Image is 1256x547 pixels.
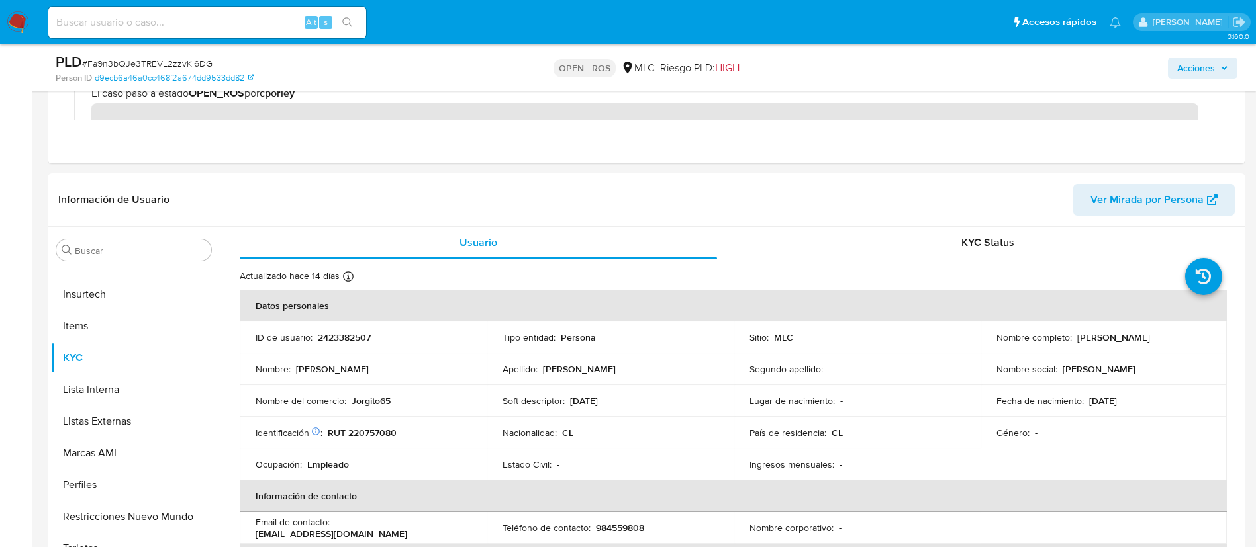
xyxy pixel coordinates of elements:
[832,427,843,439] p: CL
[256,395,346,407] p: Nombre del comercio :
[324,16,328,28] span: s
[557,458,559,470] p: -
[828,363,831,375] p: -
[621,61,655,75] div: MLC
[774,331,793,343] p: MLC
[48,14,366,31] input: Buscar usuario o caso...
[256,331,313,343] p: ID de usuario :
[75,245,206,257] input: Buscar
[503,458,552,470] p: Estado Civil :
[1228,31,1249,42] span: 3.160.0
[503,427,557,439] p: Nacionalidad :
[82,57,213,70] span: # Fa9n3bQJe3TREVL2zzvKl6DG
[839,522,842,534] p: -
[51,469,217,501] button: Perfiles
[554,59,616,77] p: OPEN - ROS
[596,522,644,534] p: 984559808
[749,427,826,439] p: País de residencia :
[503,395,565,407] p: Soft descriptor :
[51,310,217,342] button: Items
[307,458,349,470] p: Empleado
[256,528,407,540] p: [EMAIL_ADDRESS][DOMAIN_NAME]
[996,395,1084,407] p: Fecha de nacimiento :
[1089,395,1117,407] p: [DATE]
[256,458,302,470] p: Ocupación :
[296,363,369,375] p: [PERSON_NAME]
[1077,331,1150,343] p: [PERSON_NAME]
[749,395,835,407] p: Lugar de nacimiento :
[318,331,371,343] p: 2423382507
[1022,15,1096,29] span: Accesos rápidos
[1073,184,1235,216] button: Ver Mirada por Persona
[51,342,217,374] button: KYC
[1177,58,1215,79] span: Acciones
[256,516,330,528] p: Email de contacto :
[1035,427,1038,439] p: -
[352,395,391,407] p: Jorgito65
[840,395,843,407] p: -
[51,374,217,405] button: Lista Interna
[996,427,1030,439] p: Género :
[51,278,217,310] button: Insurtech
[503,331,556,343] p: Tipo entidad :
[56,51,82,72] b: PLD
[240,290,1227,321] th: Datos personales
[256,427,322,439] p: Identificación :
[306,16,316,28] span: Alt
[996,363,1057,375] p: Nombre social :
[328,427,397,439] p: RUT 220757080
[1168,58,1237,79] button: Acciones
[749,522,834,534] p: Nombre corporativo :
[503,363,538,375] p: Apellido :
[1232,15,1246,29] a: Salir
[543,363,616,375] p: [PERSON_NAME]
[660,61,740,75] span: Riesgo PLD:
[749,458,834,470] p: Ingresos mensuales :
[62,245,72,255] button: Buscar
[51,501,217,532] button: Restricciones Nuevo Mundo
[1153,16,1228,28] p: aline.magdaleno@mercadolibre.com
[996,331,1072,343] p: Nombre completo :
[749,331,769,343] p: Sitio :
[459,235,497,250] span: Usuario
[240,270,340,282] p: Actualizado hace 14 días
[56,72,92,84] b: Person ID
[240,480,1227,512] th: Información de contacto
[961,235,1014,250] span: KYC Status
[334,13,361,32] button: search-icon
[58,193,169,206] h1: Información de Usuario
[749,363,823,375] p: Segundo apellido :
[1063,363,1135,375] p: [PERSON_NAME]
[1090,184,1204,216] span: Ver Mirada por Persona
[1110,17,1121,28] a: Notificaciones
[570,395,598,407] p: [DATE]
[95,72,254,84] a: d9ecb6a46a0cc468f2a674dd9533dd82
[503,522,591,534] p: Teléfono de contacto :
[561,331,596,343] p: Persona
[256,363,291,375] p: Nombre :
[562,427,573,439] p: CL
[840,458,842,470] p: -
[51,405,217,437] button: Listas Externas
[51,437,217,469] button: Marcas AML
[715,60,740,75] span: HIGH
